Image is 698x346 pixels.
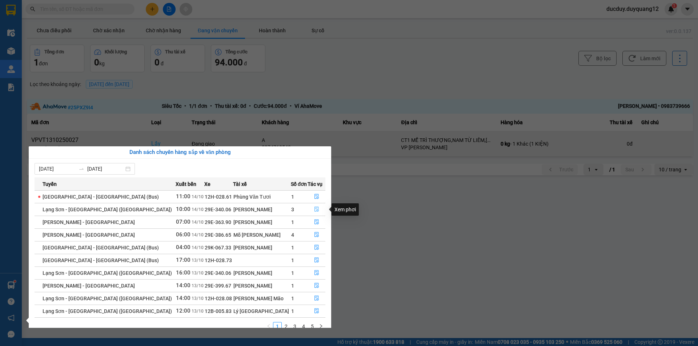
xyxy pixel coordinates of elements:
span: Lạng Sơn - [GEOGRAPHIC_DATA] ([GEOGRAPHIC_DATA]) [43,308,172,314]
span: 16:00 [176,269,190,276]
div: [PERSON_NAME] [233,205,290,213]
span: Lạng Sơn - [GEOGRAPHIC_DATA] ([GEOGRAPHIC_DATA]) [43,270,172,276]
button: file-done [308,280,325,292]
span: 12B-005.83 [205,308,232,314]
span: file-done [314,308,319,314]
span: 12H-028.08 [205,296,232,301]
span: Xe [204,180,210,188]
a: 2 [282,322,290,330]
span: 12H-028.73 [205,257,232,263]
span: to [79,166,84,172]
span: file-done [314,296,319,301]
span: file-done [314,207,319,212]
a: 1 [273,322,281,330]
span: 29E-363.90 [205,219,231,225]
div: [PERSON_NAME] [233,244,290,252]
span: 3 [291,207,294,212]
div: Xem phơi [332,203,359,216]
button: file-done [308,305,325,317]
span: swap-right [79,166,84,172]
span: 29E-340.06 [205,270,231,276]
span: 29K-067.33 [205,245,231,251]
span: right [319,324,323,328]
span: 29E-340.06 [205,207,231,212]
span: 12H-028.61 [205,194,232,200]
div: [PERSON_NAME] [233,218,290,226]
span: file-done [314,219,319,225]
span: 13/10 [192,296,204,301]
span: 06:00 [176,231,190,238]
span: file-done [314,245,319,251]
div: Phùng Văn Tươi [233,193,290,201]
span: file-done [314,257,319,263]
span: 14/10 [192,220,204,225]
span: 14:00 [176,295,190,301]
button: file-done [308,293,325,304]
li: Previous Page [264,322,273,331]
button: file-done [308,255,325,266]
span: 14/10 [192,207,204,212]
li: 4 [299,322,308,331]
div: Lý [GEOGRAPHIC_DATA] [233,307,290,315]
button: left [264,322,273,331]
button: file-done [308,204,325,215]
span: 04:00 [176,244,190,251]
span: 29E-386.65 [205,232,231,238]
span: 11:00 [176,193,190,200]
span: 10:00 [176,206,190,212]
input: Đến ngày [87,165,124,173]
button: file-done [308,267,325,279]
span: file-done [314,232,319,238]
a: 3 [291,322,299,330]
span: Xuất bến [176,180,196,188]
span: 1 [291,219,294,225]
span: 14/10 [192,194,204,199]
div: [PERSON_NAME] [233,282,290,290]
span: Tài xế [233,180,247,188]
span: Tuyến [43,180,57,188]
button: file-done [308,191,325,203]
span: Lạng Sơn - [GEOGRAPHIC_DATA] ([GEOGRAPHIC_DATA]) [43,207,172,212]
span: 1 [291,194,294,200]
span: Số đơn [291,180,307,188]
span: 4 [291,232,294,238]
span: 07:00 [176,219,190,225]
li: 1 [273,322,282,331]
div: Mỗ [PERSON_NAME] [233,231,290,239]
button: file-done [308,216,325,228]
span: Lạng Sơn - [GEOGRAPHIC_DATA] ([GEOGRAPHIC_DATA]) [43,296,172,301]
li: 5 [308,322,317,331]
span: 1 [291,308,294,314]
span: 1 [291,283,294,289]
li: Next Page [317,322,325,331]
span: 1 [291,257,294,263]
span: 13/10 [192,309,204,314]
li: 2 [282,322,290,331]
span: [GEOGRAPHIC_DATA] - [GEOGRAPHIC_DATA] (Bus) [43,245,159,251]
span: file-done [314,194,319,200]
span: 13/10 [192,258,204,263]
span: [PERSON_NAME] - [GEOGRAPHIC_DATA] [43,219,135,225]
span: file-done [314,283,319,289]
button: right [317,322,325,331]
span: 13/10 [192,283,204,288]
span: [GEOGRAPHIC_DATA] - [GEOGRAPHIC_DATA] (Bus) [43,257,159,263]
input: Từ ngày [39,165,76,173]
span: [GEOGRAPHIC_DATA] - [GEOGRAPHIC_DATA] (Bus) [43,194,159,200]
button: file-done [308,242,325,253]
span: [PERSON_NAME] - [GEOGRAPHIC_DATA] [43,283,135,289]
div: [PERSON_NAME] Mão [233,294,290,302]
span: 14:00 [176,282,190,289]
div: [PERSON_NAME] [233,269,290,277]
a: 5 [308,322,316,330]
span: 17:00 [176,257,190,263]
a: 4 [300,322,308,330]
li: 3 [290,322,299,331]
span: Tác vụ [308,180,322,188]
span: left [266,324,271,328]
span: 1 [291,245,294,251]
span: 14/10 [192,232,204,237]
span: 1 [291,270,294,276]
button: file-done [308,229,325,241]
span: 13/10 [192,270,204,276]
